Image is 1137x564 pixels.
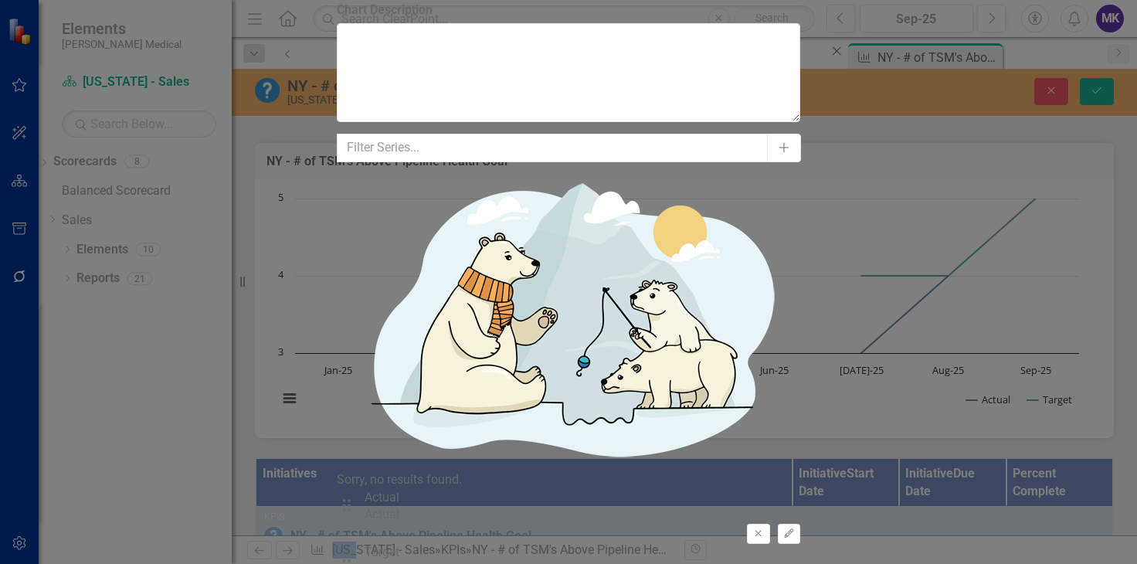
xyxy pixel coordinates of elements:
div: Actual [365,506,399,524]
div: Target [365,544,399,562]
input: Filter Series... [337,134,769,162]
label: Chart Description [337,2,800,19]
div: Sorry, no results found. [337,471,800,489]
div: Actual [365,489,399,507]
img: No results found [337,162,800,471]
